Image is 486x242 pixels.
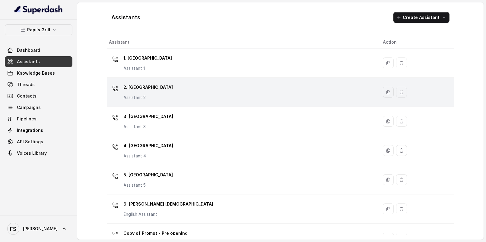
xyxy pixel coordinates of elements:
span: Dashboard [17,47,40,53]
a: Dashboard [5,45,72,56]
p: Assistant 5 [124,182,173,188]
p: Papi's Grill [27,26,50,33]
span: Contacts [17,93,37,99]
p: 2. [GEOGRAPHIC_DATA] [124,82,173,92]
th: Assistant [107,36,378,48]
a: API Settings [5,136,72,147]
span: Threads [17,82,35,88]
span: Assistants [17,59,40,65]
a: Assistants [5,56,72,67]
text: FS [10,226,17,232]
h1: Assistants [112,13,141,22]
span: Voices Library [17,150,47,156]
span: Integrations [17,127,43,133]
p: Copy of Prompt - Pre opening [124,228,188,238]
p: 3. [GEOGRAPHIC_DATA] [124,112,173,121]
th: Action [378,36,454,48]
p: Assistant 1 [124,65,172,71]
button: Papi's Grill [5,24,72,35]
span: Campaigns [17,104,41,110]
a: Threads [5,79,72,90]
p: 1. [GEOGRAPHIC_DATA] [124,53,172,63]
a: Contacts [5,91,72,101]
p: Assistant 3 [124,124,173,130]
span: Knowledge Bases [17,70,55,76]
span: API Settings [17,139,43,145]
a: Integrations [5,125,72,136]
p: Assistant 2 [124,95,173,101]
p: English Assistant [124,211,214,217]
span: [PERSON_NAME] [23,226,58,232]
a: Campaigns [5,102,72,113]
a: [PERSON_NAME] [5,220,72,237]
p: Assistant 4 [124,153,173,159]
p: 5. [GEOGRAPHIC_DATA] [124,170,173,180]
span: Pipelines [17,116,37,122]
p: 6. [PERSON_NAME] [DEMOGRAPHIC_DATA] [124,199,214,209]
a: Voices Library [5,148,72,159]
a: Knowledge Bases [5,68,72,79]
a: Pipelines [5,113,72,124]
p: 4. [GEOGRAPHIC_DATA] [124,141,173,150]
button: Create Assistant [393,12,449,23]
img: light.svg [14,5,63,14]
